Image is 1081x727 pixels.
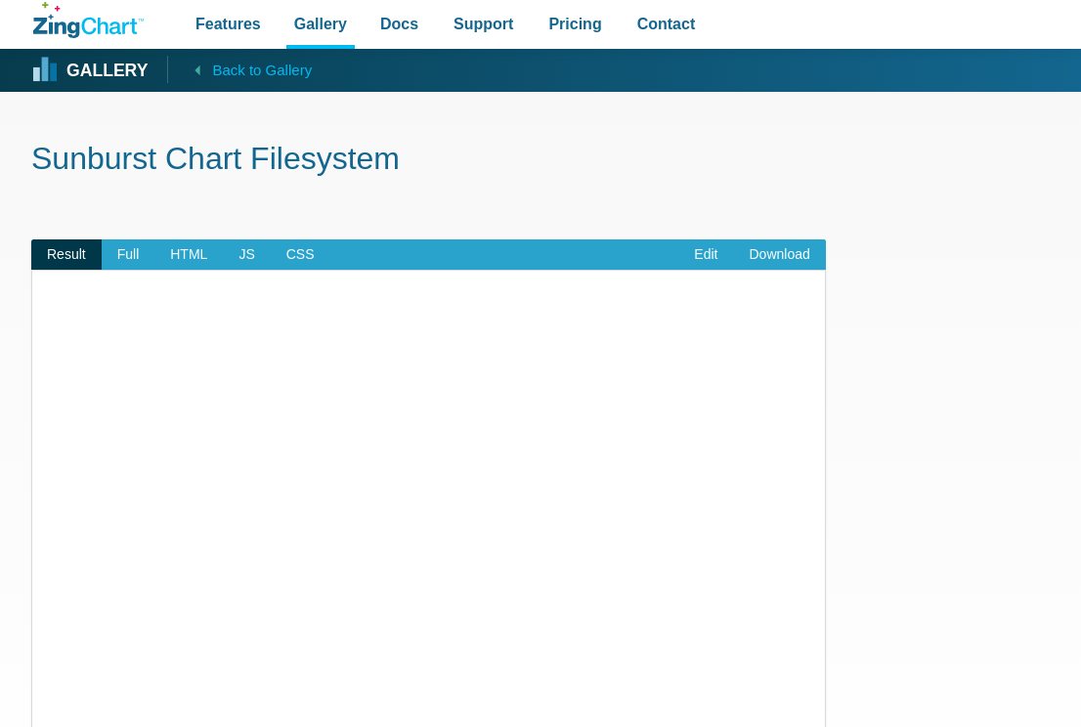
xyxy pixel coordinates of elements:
span: Contact [637,11,696,37]
span: Result [31,239,102,271]
span: CSS [271,239,330,271]
span: Gallery [294,11,347,37]
span: Features [195,11,261,37]
a: Gallery [33,56,148,85]
span: Docs [380,11,418,37]
span: Full [102,239,155,271]
a: Edit [678,239,733,271]
strong: Gallery [66,63,148,80]
h1: Sunburst Chart Filesystem [31,139,1050,183]
a: Back to Gallery [167,56,312,83]
span: Back to Gallery [212,58,312,83]
a: ZingChart Logo. Click to return to the homepage [33,2,144,38]
span: Support [454,11,513,37]
span: JS [223,239,270,271]
a: Download [733,239,825,271]
span: Pricing [548,11,601,37]
span: HTML [154,239,223,271]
